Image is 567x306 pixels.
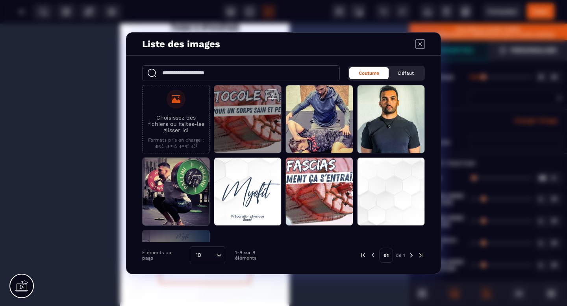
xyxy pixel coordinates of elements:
p: 1-8 sur 8 éléments [235,250,278,261]
p: Éléments par page [142,250,186,261]
div: Search for option [190,246,225,264]
img: prev [369,252,376,259]
img: next [418,252,425,259]
h4: Liste des images [142,39,220,50]
button: SEND ME A FREE COPY [30,93,140,116]
p: de 1 [396,252,405,258]
span: Défaut [398,70,414,76]
img: 3641f64acada0ca4112b0c08ceba2397_book_2.png [39,136,130,260]
span: 10 [193,251,204,260]
img: prev [359,252,367,259]
span: Coutume [359,70,379,76]
input: Search for option [204,251,214,260]
p: Choisissez des fichiers ou faites-les glisser ici [146,114,206,133]
p: 01 [379,248,393,263]
p: Formats pris en charge : .jpg, .jpeg, .png, .gif [146,137,206,148]
img: next [408,252,415,259]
